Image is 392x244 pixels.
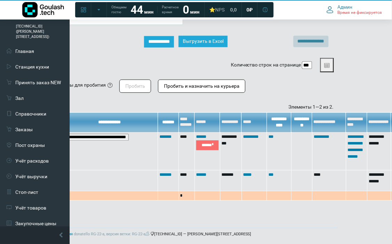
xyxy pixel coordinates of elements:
span: мин [190,9,199,15]
a: Обещаем гостю 44 мин Расчетное время 0 мин [107,3,204,16]
button: Пробить и назначить на курьера [158,80,245,93]
span: donatello RG-22-a, версия ветки: RG-22-a [74,232,150,237]
span: Обещаем гостю [111,5,126,15]
a: ⭐NPS 0,0 [205,3,241,16]
img: Логотип компании Goulash.tech [22,2,64,17]
span: 0,0 [230,7,237,13]
button: Выгрузить в Excel [179,36,228,47]
div: Элементы 1—2 из 2. [33,104,334,111]
span: NPS [215,7,225,13]
span: 0 [246,7,249,13]
a: 0 ₽ [242,3,257,16]
button: Пробить [119,80,151,93]
span: Расчетное время [162,5,179,15]
span: Админ [338,4,353,10]
div: ⭐ [209,7,225,13]
span: Время не фиксируется [338,10,382,16]
strong: 44 [131,3,143,16]
strong: 0 [183,3,189,16]
label: Количество строк на странице [231,62,301,69]
span: ₽ [249,7,253,13]
span: мин [144,9,154,15]
button: Админ Время не фиксируется [322,2,386,17]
